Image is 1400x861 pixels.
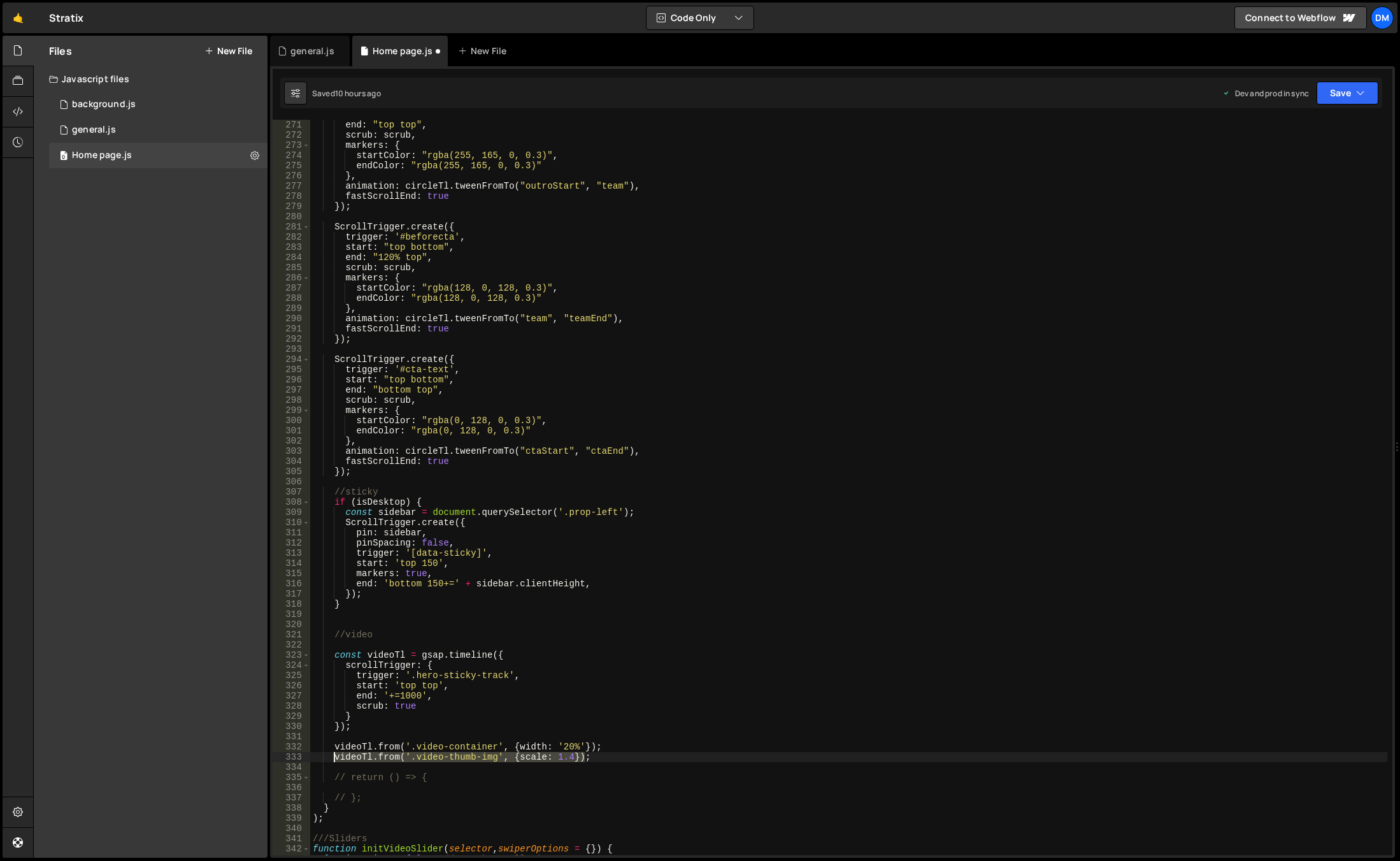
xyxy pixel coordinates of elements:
div: 296 [273,375,310,385]
div: 16575/45066.js [49,92,268,117]
div: Saved [312,88,381,99]
div: 321 [273,630,310,640]
div: 326 [273,681,310,691]
div: 274 [273,150,310,161]
div: 335 [273,772,310,783]
div: 304 [273,456,310,467]
div: 283 [273,242,310,252]
div: 299 [273,405,310,416]
div: 318 [273,599,310,609]
div: 289 [273,303,310,314]
div: 303 [273,446,310,456]
div: 333 [273,752,310,762]
div: 285 [273,263,310,273]
div: 302 [273,436,310,446]
div: 312 [273,538,310,548]
div: 331 [273,732,310,742]
div: 273 [273,140,310,150]
div: 314 [273,558,310,568]
div: 282 [273,232,310,242]
div: 293 [273,344,310,354]
div: 280 [273,212,310,222]
div: 300 [273,416,310,426]
div: 323 [273,650,310,660]
div: 320 [273,619,310,630]
div: general.js [290,45,334,57]
button: Code Only [646,6,754,29]
div: 342 [273,844,310,854]
div: 305 [273,467,310,477]
div: 292 [273,334,310,344]
div: 298 [273,395,310,405]
div: 291 [273,324,310,334]
div: 306 [273,477,310,487]
div: background.js [72,99,136,110]
div: 279 [273,201,310,212]
div: 336 [273,783,310,793]
button: Save [1317,82,1378,105]
div: 276 [273,171,310,181]
div: 272 [273,130,310,140]
div: 329 [273,711,310,721]
div: 290 [273,314,310,324]
div: 313 [273,548,310,558]
div: 334 [273,762,310,772]
div: 310 [273,517,310,528]
div: 278 [273,191,310,201]
div: 294 [273,354,310,365]
div: 309 [273,507,310,517]
div: 277 [273,181,310,191]
div: Stratix [49,10,83,25]
div: 338 [273,803,310,813]
div: 308 [273,497,310,507]
div: 325 [273,670,310,681]
div: 295 [273,365,310,375]
div: 340 [273,823,310,834]
div: 324 [273,660,310,670]
div: 330 [273,721,310,732]
div: 301 [273,426,310,436]
div: 286 [273,273,310,283]
div: 297 [273,385,310,395]
div: 311 [273,528,310,538]
a: 🤙 [3,3,34,33]
div: 284 [273,252,310,263]
div: 307 [273,487,310,497]
div: 16575/45802.js [49,117,268,143]
div: 339 [273,813,310,823]
div: 341 [273,834,310,844]
div: 287 [273,283,310,293]
div: 10 hours ago [335,88,381,99]
div: 319 [273,609,310,619]
div: 281 [273,222,310,232]
div: 317 [273,589,310,599]
div: New File [458,45,511,57]
div: 316 [273,579,310,589]
div: Dev and prod in sync [1222,88,1309,99]
div: 322 [273,640,310,650]
div: 288 [273,293,310,303]
div: 327 [273,691,310,701]
div: general.js [72,124,116,136]
button: New File [204,46,252,56]
div: Home page.js [72,150,132,161]
span: 0 [60,152,68,162]
div: 337 [273,793,310,803]
a: Dm [1371,6,1394,29]
div: 16575/45977.js [49,143,268,168]
h2: Files [49,44,72,58]
div: 328 [273,701,310,711]
div: 315 [273,568,310,579]
a: Connect to Webflow [1234,6,1367,29]
div: 332 [273,742,310,752]
div: 275 [273,161,310,171]
div: Javascript files [34,66,268,92]
div: 271 [273,120,310,130]
div: Home page.js [373,45,432,57]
